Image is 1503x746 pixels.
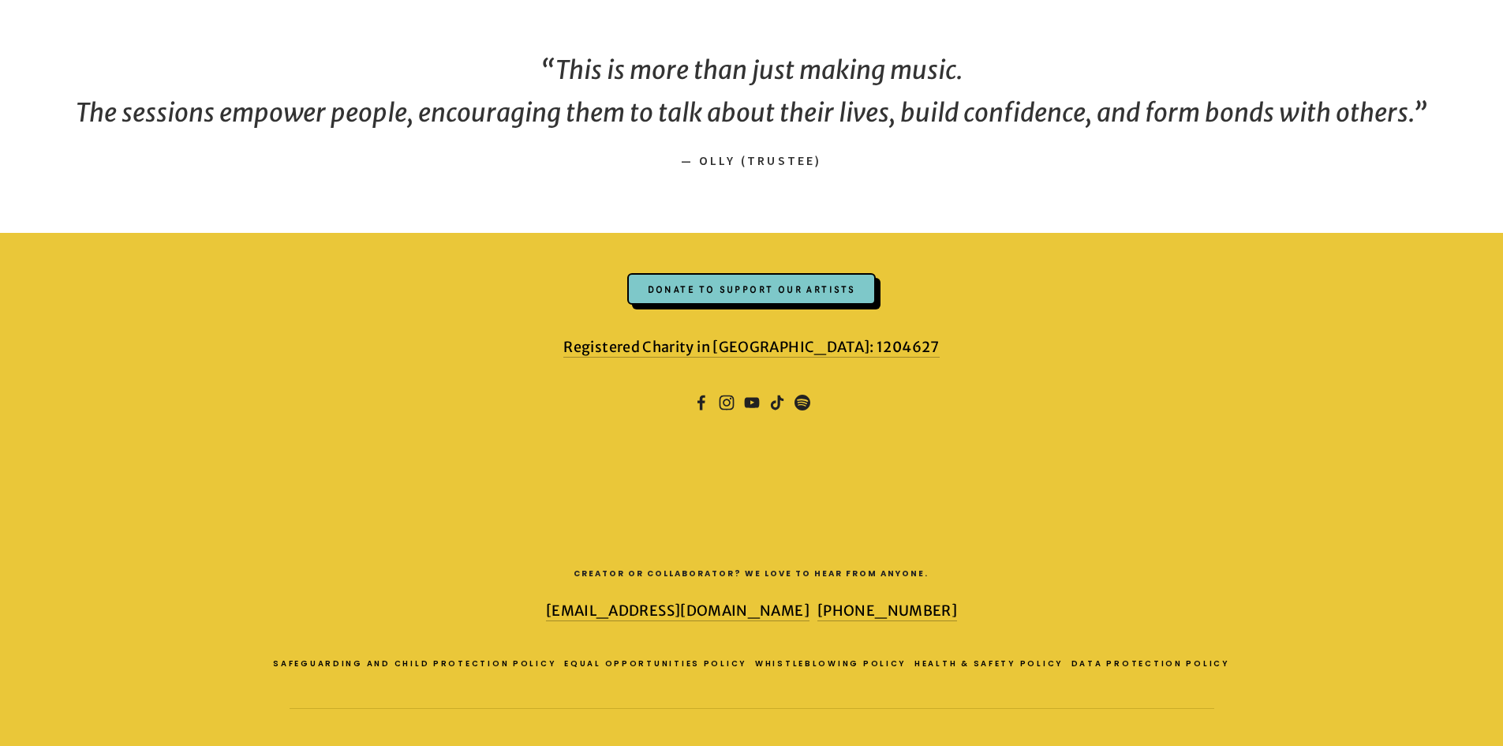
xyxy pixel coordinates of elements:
[170,567,1333,581] h3: Creator or collaborator? We love to hear from anyone.
[540,54,555,86] span: “
[564,658,755,670] a: Equal Opportunities Policy
[51,134,1452,178] figcaption: — Olly (Trustee)
[1071,658,1238,670] a: Data Protection Policy
[273,658,564,670] a: Safeguarding and Child Protection Policy
[719,395,735,410] a: Instagram
[694,395,709,410] a: Facebook
[546,602,809,621] a: [EMAIL_ADDRESS][DOMAIN_NAME]
[794,395,810,410] a: Spotify
[627,273,877,305] div: Donate to support our artists
[755,658,914,670] a: Whistleblowing policy
[817,602,957,621] a: [PHONE_NUMBER]
[914,658,1071,670] a: Health & Safety policy
[563,338,939,358] a: Registered Charity in [GEOGRAPHIC_DATA]: 1204627
[744,395,760,410] a: YouTube
[51,50,1452,135] blockquote: This is more than just making music. The sessions empower people, encouraging them to talk about ...
[769,395,785,410] a: TikTok
[1413,97,1427,129] span: ”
